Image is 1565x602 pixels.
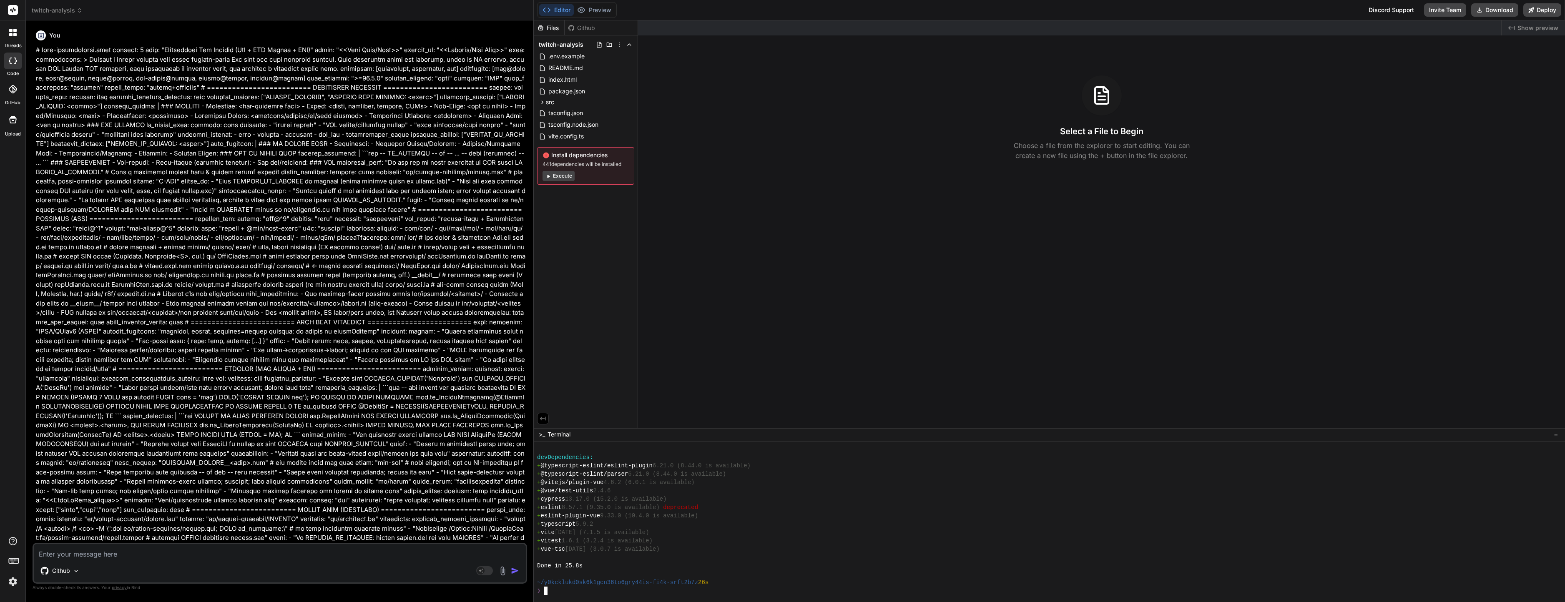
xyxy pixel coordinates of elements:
[4,42,22,49] label: threads
[562,503,583,512] span: 8.57.1
[663,503,698,512] span: deprecated
[537,462,540,470] span: +
[540,520,575,528] span: typescript
[548,63,584,73] span: README.md
[537,545,540,553] span: +
[537,537,540,545] span: +
[33,584,527,592] p: Always double-check its answers. Your in Bind
[1060,125,1143,137] h3: Select a File to Begin
[6,574,20,589] img: settings
[540,528,555,537] span: vite
[548,131,585,141] span: vite.config.ts
[537,528,540,537] span: +
[548,430,570,439] span: Terminal
[537,495,540,503] span: +
[1471,3,1518,17] button: Download
[574,4,615,16] button: Preview
[546,98,554,106] span: src
[540,512,600,520] span: eslint-plugin-vue
[540,487,593,495] span: @vue/test-utils
[548,75,578,85] span: index.html
[1552,428,1560,441] button: −
[498,566,507,576] img: attachment
[539,40,583,49] span: twitch-analysis
[698,578,708,587] span: 26s
[540,537,561,545] span: vitest
[653,462,673,470] span: 6.21.0
[555,528,575,537] span: [DATE]
[32,6,83,15] span: twitch-analysis
[628,470,649,478] span: 6.21.0
[593,495,666,503] span: (15.2.0 is available)
[73,567,80,574] img: Pick Models
[548,120,599,130] span: tsconfig.node.json
[52,567,70,575] p: Github
[540,545,565,553] span: vue-tsc
[565,24,599,32] div: Github
[5,130,21,138] label: Upload
[548,86,586,96] span: package.json
[539,4,574,16] button: Editor
[653,470,726,478] span: (8.44.0 is available)
[537,503,540,512] span: +
[548,108,584,118] span: tsconfig.json
[537,578,698,587] span: ~/y0kcklukd0sk6k1gcn36to6gry44is-fi4k-srft2b7z
[1523,3,1561,17] button: Deploy
[543,161,629,168] span: 441 dependencies will be installed
[593,487,610,495] span: 2.4.6
[1008,140,1195,161] p: Choose a file from the explorer to start editing. You can create a new file using the + button in...
[7,70,19,77] label: code
[583,537,653,545] span: (3.2.4 is available)
[537,562,583,570] span: Done in 25.8s
[625,478,695,487] span: (6.0.1 is available)
[537,512,540,520] span: +
[677,462,751,470] span: (8.44.0 is available)
[1424,3,1466,17] button: Invite Team
[543,171,575,181] button: Execute
[49,31,60,40] h6: You
[1364,3,1419,17] div: Discord Support
[590,545,660,553] span: (3.0.7 is available)
[565,545,586,553] span: [DATE]
[575,520,593,528] span: 5.9.2
[548,51,585,61] span: .env.example
[1554,430,1558,439] span: −
[537,520,540,528] span: +
[537,487,540,495] span: +
[537,470,540,478] span: +
[586,503,660,512] span: (9.35.0 is available)
[537,478,540,487] span: +
[625,512,698,520] span: (10.4.0 is available)
[540,503,561,512] span: eslint
[565,495,590,503] span: 13.17.0
[1517,24,1558,32] span: Show preview
[540,478,603,487] span: @vitejs/plugin-vue
[543,151,629,159] span: Install dependencies
[579,528,649,537] span: (7.1.5 is available)
[540,470,628,478] span: @typescript-eslint/parser
[562,537,579,545] span: 1.6.1
[539,430,545,439] span: >_
[540,495,565,503] span: cypress
[604,478,621,487] span: 4.6.2
[112,585,127,590] span: privacy
[600,512,621,520] span: 9.33.0
[540,462,653,470] span: @typescript-eslint/eslint-plugin
[537,453,593,462] span: devDependencies:
[511,567,519,575] img: icon
[5,99,20,106] label: GitHub
[534,24,564,32] div: Files
[537,587,540,595] span: ❯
